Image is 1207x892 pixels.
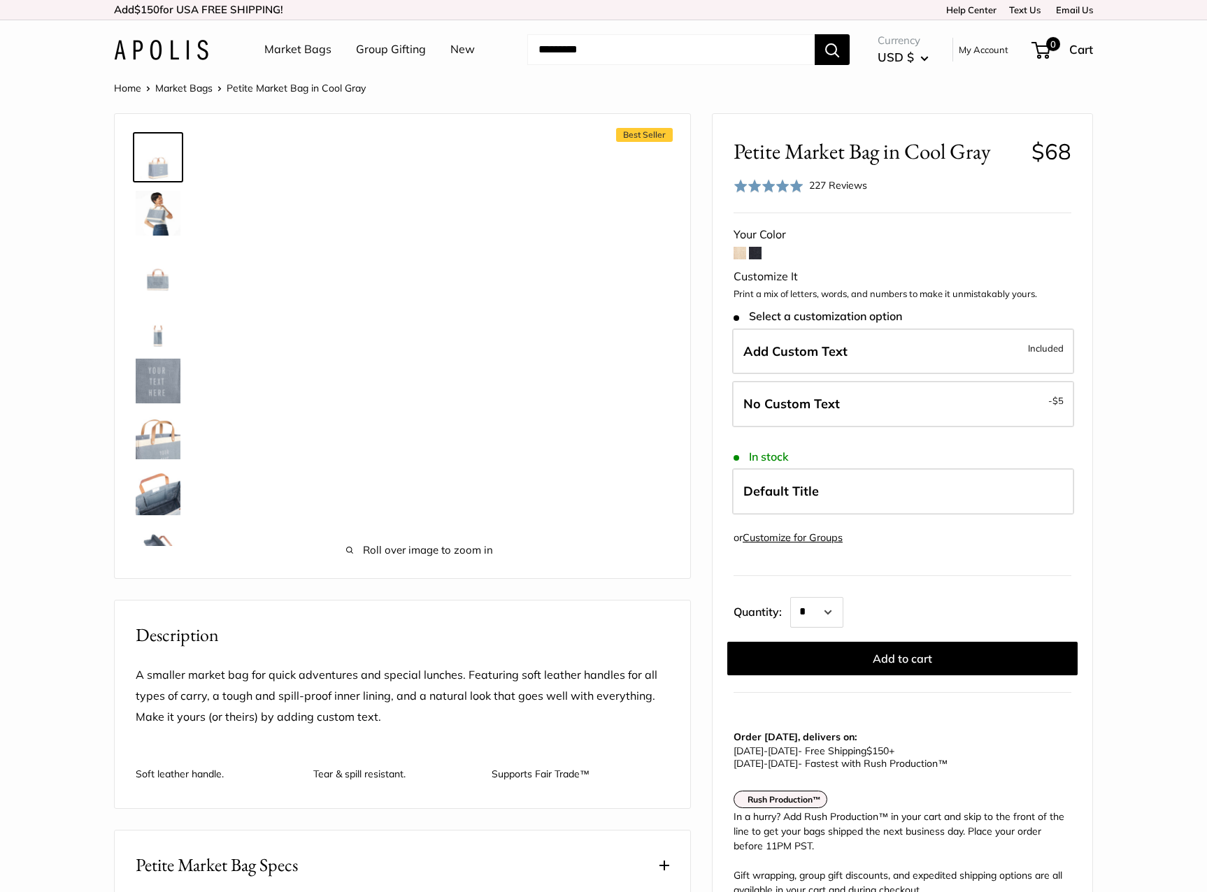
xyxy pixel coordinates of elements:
img: Petite Market Bag in Cool Gray [136,191,180,236]
span: - [764,757,768,770]
span: - [764,744,768,757]
div: Customize It [734,266,1071,287]
p: Tear & spill resistant. [313,755,477,780]
span: [DATE] [734,757,764,770]
span: Cart [1069,42,1093,57]
span: Select a customization option [734,310,902,323]
a: Home [114,82,141,94]
img: Petite Market Bag in Cool Gray [136,247,180,292]
a: Text Us [1009,4,1041,15]
a: Petite Market Bag in Cool Gray [133,132,183,182]
a: Market Bags [264,39,331,60]
span: No Custom Text [743,396,840,412]
nav: Breadcrumb [114,79,366,97]
span: $150 [134,3,159,16]
p: A smaller market bag for quick adventures and special lunches. Featuring soft leather handles for... [136,665,669,728]
span: USD $ [878,50,914,64]
span: Currency [878,31,929,50]
a: New [450,39,475,60]
a: 0 Cart [1033,38,1093,61]
a: Petite Market Bag in Cool Gray [133,412,183,462]
label: Leave Blank [732,381,1074,427]
a: Customize for Groups [743,531,843,544]
strong: Order [DATE], delivers on: [734,731,857,743]
span: In stock [734,450,789,463]
span: Roll over image to zoom in [227,540,613,560]
span: Add Custom Text [743,343,848,359]
a: Petite Market Bag in Cool Gray [133,524,183,574]
span: 227 Reviews [809,179,867,192]
span: $68 [1031,138,1071,165]
span: 0 [1046,37,1060,51]
span: [DATE] [768,744,798,757]
label: Add Custom Text [732,329,1074,375]
button: Search [815,34,850,65]
img: Petite Market Bag in Cool Gray [136,359,180,403]
p: - Free Shipping + [734,744,1064,770]
img: Petite Market Bag in Cool Gray [136,303,180,347]
a: Petite Market Bag in Cool Gray [133,468,183,518]
p: Supports Fair Trade™ [492,755,655,780]
img: Petite Market Bag in Cool Gray [136,135,180,180]
span: Included [1028,340,1064,357]
a: My Account [959,41,1008,58]
strong: Rush Production™ [748,794,821,805]
a: Petite Market Bag in Cool Gray [133,188,183,238]
a: Group Gifting [356,39,426,60]
div: Your Color [734,224,1071,245]
span: [DATE] [768,757,798,770]
p: Print a mix of letters, words, and numbers to make it unmistakably yours. [734,287,1071,301]
span: - [1048,392,1064,409]
span: Best Seller [616,128,673,142]
div: or [734,528,843,547]
span: Petite Market Bag in Cool Gray [227,82,366,94]
img: Petite Market Bag in Cool Gray [136,415,180,459]
span: Default Title [743,483,819,499]
img: Petite Market Bag in Cool Gray [136,470,180,515]
span: [DATE] [734,744,764,757]
label: Quantity: [734,593,790,628]
a: Help Center [941,4,997,15]
button: USD $ [878,46,929,69]
span: Petite Market Bag Specs [136,851,298,879]
img: Petite Market Bag in Cool Gray [136,526,180,571]
a: Email Us [1051,4,1093,15]
label: Default Title [732,468,1074,515]
h2: Description [136,621,669,649]
p: Soft leather handle. [136,755,299,780]
a: Petite Market Bag in Cool Gray [133,244,183,294]
img: Apolis [114,40,208,60]
button: Add to cart [727,642,1078,675]
span: $150 [866,744,889,757]
a: Petite Market Bag in Cool Gray [133,300,183,350]
a: Petite Market Bag in Cool Gray [133,356,183,406]
span: $5 [1052,395,1064,406]
span: - Fastest with Rush Production™ [734,757,948,770]
input: Search... [527,34,815,65]
a: Market Bags [155,82,213,94]
span: Petite Market Bag in Cool Gray [734,138,1021,164]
